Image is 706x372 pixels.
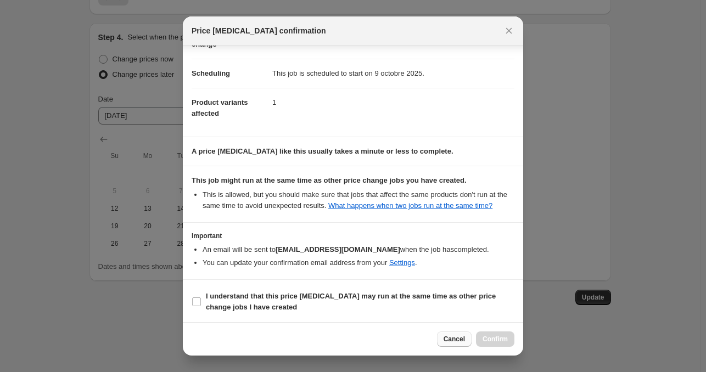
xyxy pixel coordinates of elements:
b: This job might run at the same time as other price change jobs you have created. [192,176,467,184]
button: Cancel [437,331,472,347]
h3: Important [192,232,514,240]
span: Cancel [444,335,465,343]
li: You can update your confirmation email address from your . [203,257,514,268]
span: Scheduling [192,69,230,77]
li: This is allowed, but you should make sure that jobs that affect the same products don ' t run at ... [203,189,514,211]
b: A price [MEDICAL_DATA] like this usually takes a minute or less to complete. [192,147,453,155]
dd: This job is scheduled to start on 9 octobre 2025. [272,59,514,88]
a: What happens when two jobs run at the same time? [328,201,492,210]
a: Settings [389,258,415,267]
span: Product variants affected [192,98,248,117]
button: Close [501,23,517,38]
span: Price [MEDICAL_DATA] confirmation [192,25,326,36]
li: An email will be sent to when the job has completed . [203,244,514,255]
b: I understand that this price [MEDICAL_DATA] may run at the same time as other price change jobs I... [206,292,496,311]
dd: 1 [272,88,514,117]
b: [EMAIL_ADDRESS][DOMAIN_NAME] [276,245,400,253]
